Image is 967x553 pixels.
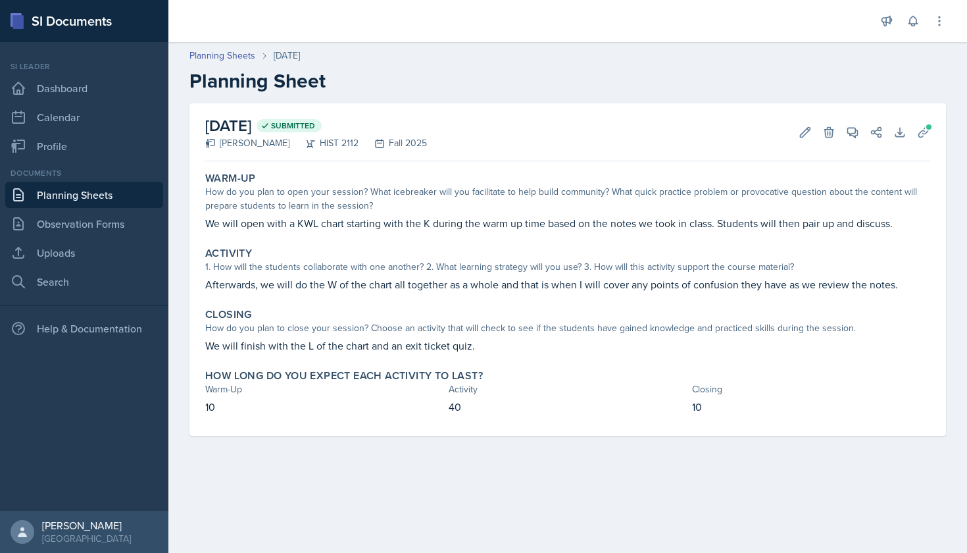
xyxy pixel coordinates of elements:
[449,399,687,415] p: 40
[189,69,946,93] h2: Planning Sheet
[5,104,163,130] a: Calendar
[205,114,427,138] h2: [DATE]
[5,133,163,159] a: Profile
[274,49,300,63] div: [DATE]
[205,369,483,382] label: How long do you expect each activity to last?
[5,269,163,295] a: Search
[205,276,930,292] p: Afterwards, we will do the W of the chart all together as a whole and that is when I will cover a...
[205,382,443,396] div: Warm-Up
[692,382,930,396] div: Closing
[205,136,289,150] div: [PERSON_NAME]
[289,136,359,150] div: HIST 2112
[205,321,930,335] div: How do you plan to close your session? Choose an activity that will check to see if the students ...
[5,182,163,208] a: Planning Sheets
[5,240,163,266] a: Uploads
[205,247,252,260] label: Activity
[205,185,930,213] div: How do you plan to open your session? What icebreaker will you facilitate to help build community...
[205,308,252,321] label: Closing
[5,211,163,237] a: Observation Forms
[692,399,930,415] p: 10
[205,260,930,274] div: 1. How will the students collaborate with one another? 2. What learning strategy will you use? 3....
[359,136,427,150] div: Fall 2025
[42,532,131,545] div: [GEOGRAPHIC_DATA]
[189,49,255,63] a: Planning Sheets
[271,120,315,131] span: Submitted
[205,338,930,354] p: We will finish with the L of the chart and an exit ticket quiz.
[5,167,163,179] div: Documents
[205,215,930,231] p: We will open with a KWL chart starting with the K during the warm up time based on the notes we t...
[205,172,256,185] label: Warm-Up
[42,519,131,532] div: [PERSON_NAME]
[5,75,163,101] a: Dashboard
[205,399,443,415] p: 10
[449,382,687,396] div: Activity
[5,61,163,72] div: Si leader
[5,315,163,342] div: Help & Documentation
